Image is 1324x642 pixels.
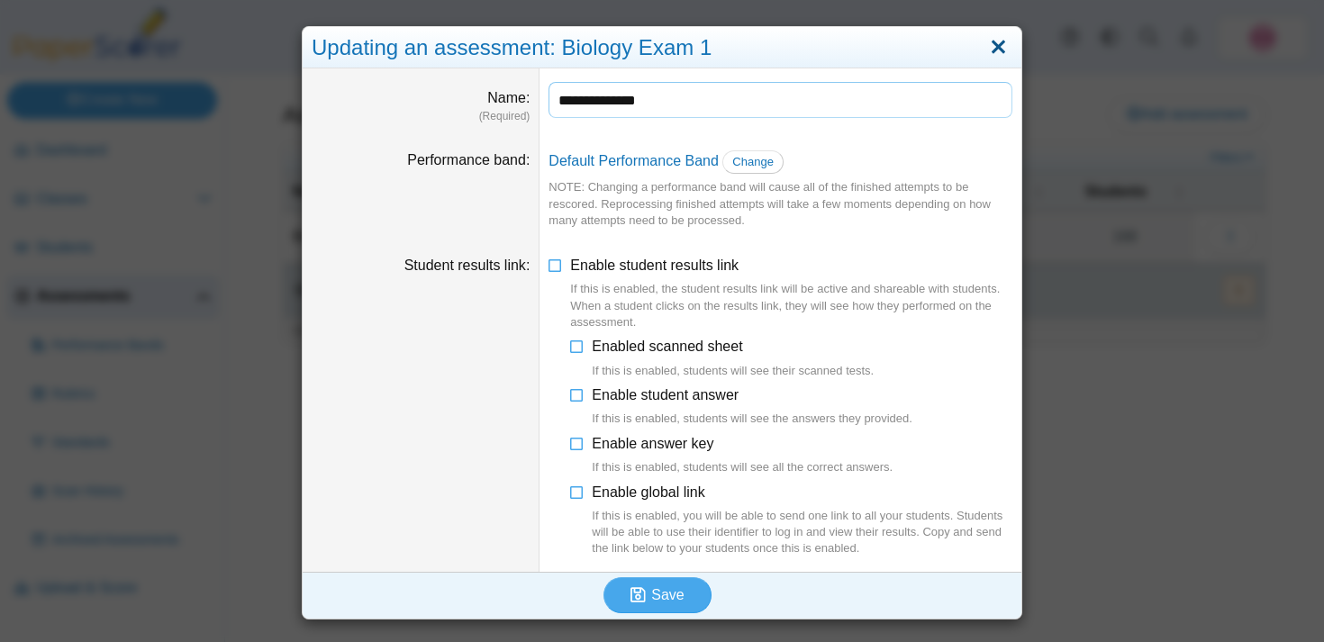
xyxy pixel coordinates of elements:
a: Close [984,32,1012,63]
label: Performance band [407,152,530,167]
label: Name [487,90,530,105]
button: Save [603,577,712,613]
a: Change [722,150,784,174]
div: If this is enabled, students will see the answers they provided. [592,411,912,427]
div: If this is enabled, students will see their scanned tests. [592,363,874,379]
label: Student results link [404,258,531,273]
span: Enabled scanned sheet [592,339,874,379]
div: If this is enabled, you will be able to send one link to all your students. Students will be able... [592,508,1012,557]
div: If this is enabled, the student results link will be active and shareable with students. When a s... [570,281,1012,330]
span: Enable global link [592,484,1012,557]
span: Save [651,587,684,602]
span: Enable student results link [570,258,1012,330]
span: Change [732,155,774,168]
span: Enable answer key [592,436,893,476]
div: If this is enabled, students will see all the correct answers. [592,459,893,475]
dfn: (Required) [312,109,530,124]
span: Enable student answer [592,387,912,428]
a: Default Performance Band [549,153,719,168]
div: NOTE: Changing a performance band will cause all of the finished attempts to be rescored. Reproce... [549,179,1012,229]
div: Updating an assessment: Biology Exam 1 [303,27,1021,69]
